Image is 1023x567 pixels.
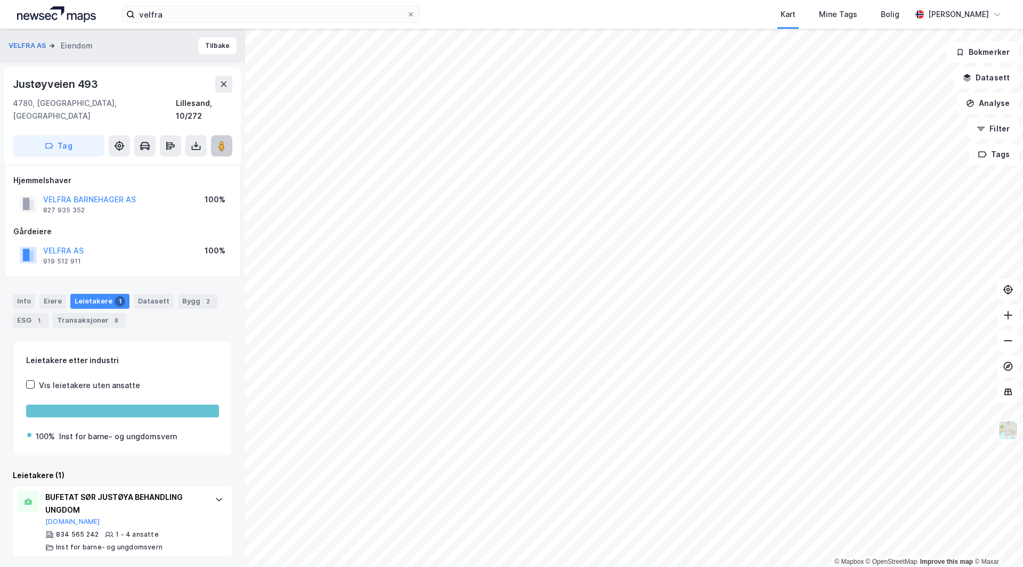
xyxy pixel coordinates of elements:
div: Lillesand, 10/272 [176,97,232,122]
div: Bolig [881,8,899,21]
div: 4780, [GEOGRAPHIC_DATA], [GEOGRAPHIC_DATA] [13,97,176,122]
div: [PERSON_NAME] [928,8,989,21]
div: 100% [36,430,55,443]
button: Analyse [957,93,1019,114]
img: Z [998,420,1018,440]
div: Kontrollprogram for chat [970,516,1023,567]
div: Info [13,294,35,309]
div: Leietakere (1) [13,469,232,482]
div: 919 512 911 [43,257,81,266]
button: Datasett [954,67,1019,88]
div: ESG [13,313,48,328]
button: Bokmerker [947,42,1019,63]
div: Gårdeiere [13,225,232,238]
div: Inst for barne- og ungdomsvern [56,543,163,552]
button: Tags [969,144,1019,165]
button: Filter [968,118,1019,139]
div: 827 935 352 [43,206,85,215]
div: Hjemmelshaver [13,174,232,187]
div: Leietakere [70,294,129,309]
div: Eiere [39,294,66,309]
div: 1 - 4 ansatte [116,530,159,539]
button: VELFRA AS [9,40,48,51]
div: 1 [115,296,125,307]
div: Bygg [178,294,217,309]
div: Leietakere etter industri [26,354,219,367]
div: Eiendom [61,39,93,52]
button: [DOMAIN_NAME] [45,517,100,526]
div: Kart [781,8,795,21]
div: Inst for barne- og ungdomsvern [59,430,177,443]
div: Transaksjoner [53,313,126,328]
div: 100% [205,193,225,206]
div: 100% [205,244,225,257]
div: Datasett [134,294,174,309]
div: Vis leietakere uten ansatte [39,379,140,392]
div: Mine Tags [819,8,857,21]
a: Mapbox [834,558,864,565]
div: 2 [202,296,213,307]
div: 834 565 242 [56,530,99,539]
button: Tag [13,135,104,157]
div: Justøyveien 493 [13,76,100,93]
a: OpenStreetMap [866,558,918,565]
div: BUFETAT SØR JUSTØYA BEHANDLING UNGDOM [45,491,204,516]
iframe: Chat Widget [970,516,1023,567]
input: Søk på adresse, matrikkel, gårdeiere, leietakere eller personer [135,6,407,22]
button: Tilbake [198,37,237,54]
div: 8 [111,315,121,326]
a: Improve this map [920,558,973,565]
img: logo.a4113a55bc3d86da70a041830d287a7e.svg [17,6,96,22]
div: 1 [34,315,44,326]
